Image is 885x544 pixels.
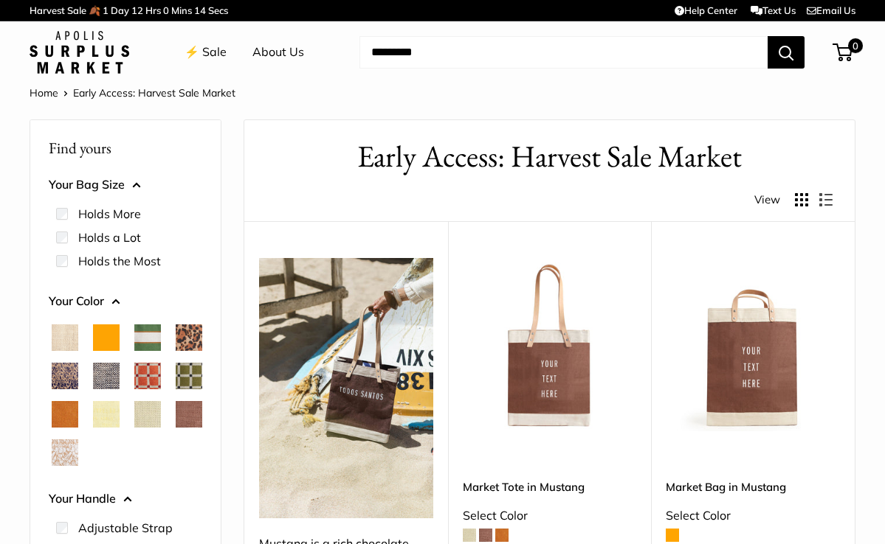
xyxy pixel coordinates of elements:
[185,41,227,63] a: ⚡️ Sale
[93,324,120,351] button: Orange
[78,519,173,537] label: Adjustable Strap
[93,363,120,389] button: Chambray
[208,4,228,16] span: Secs
[463,258,637,432] a: Market Tote in MustangMarket Tote in Mustang
[463,258,637,432] img: Market Tote in Mustang
[754,189,780,210] span: View
[111,4,129,16] span: Day
[49,290,202,313] button: Your Color
[834,43,853,61] a: 0
[666,505,840,527] div: Select Color
[93,401,120,428] button: Daisy
[819,193,833,206] button: Display products as list
[194,4,206,16] span: 14
[666,478,840,495] a: Market Bag in Mustang
[78,205,141,223] label: Holds More
[463,478,637,495] a: Market Tote in Mustang
[751,4,796,16] a: Text Us
[171,4,192,16] span: Mins
[145,4,161,16] span: Hrs
[807,4,855,16] a: Email Us
[666,258,840,432] a: Market Bag in MustangMarket Bag in Mustang
[176,401,202,428] button: Mustang
[768,36,805,69] button: Search
[49,488,202,510] button: Your Handle
[675,4,737,16] a: Help Center
[49,133,202,162] p: Find yours
[49,174,202,196] button: Your Bag Size
[259,258,433,518] img: Mustang is a rich chocolate mousse brown — a touch of earthy ease, bring along during slow mornin...
[78,252,161,270] label: Holds the Most
[103,4,109,16] span: 1
[176,324,202,351] button: Cheetah
[134,363,161,389] button: Chenille Window Brick
[30,31,129,74] img: Apolis: Surplus Market
[848,38,863,53] span: 0
[666,258,840,432] img: Market Bag in Mustang
[163,4,169,16] span: 0
[30,83,235,102] nav: Breadcrumb
[795,193,808,206] button: Display products as grid
[73,86,235,100] span: Early Access: Harvest Sale Market
[176,363,202,389] button: Chenille Window Sage
[52,401,78,428] button: Cognac
[134,401,161,428] button: Mint Sorbet
[52,363,78,389] button: Blue Porcelain
[266,135,833,178] h1: Early Access: Harvest Sale Market
[30,86,58,100] a: Home
[252,41,304,63] a: About Us
[52,439,78,466] button: White Porcelain
[78,229,141,246] label: Holds a Lot
[52,324,78,351] button: Natural
[359,36,768,69] input: Search...
[131,4,143,16] span: 12
[463,505,637,527] div: Select Color
[134,324,161,351] button: Court Green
